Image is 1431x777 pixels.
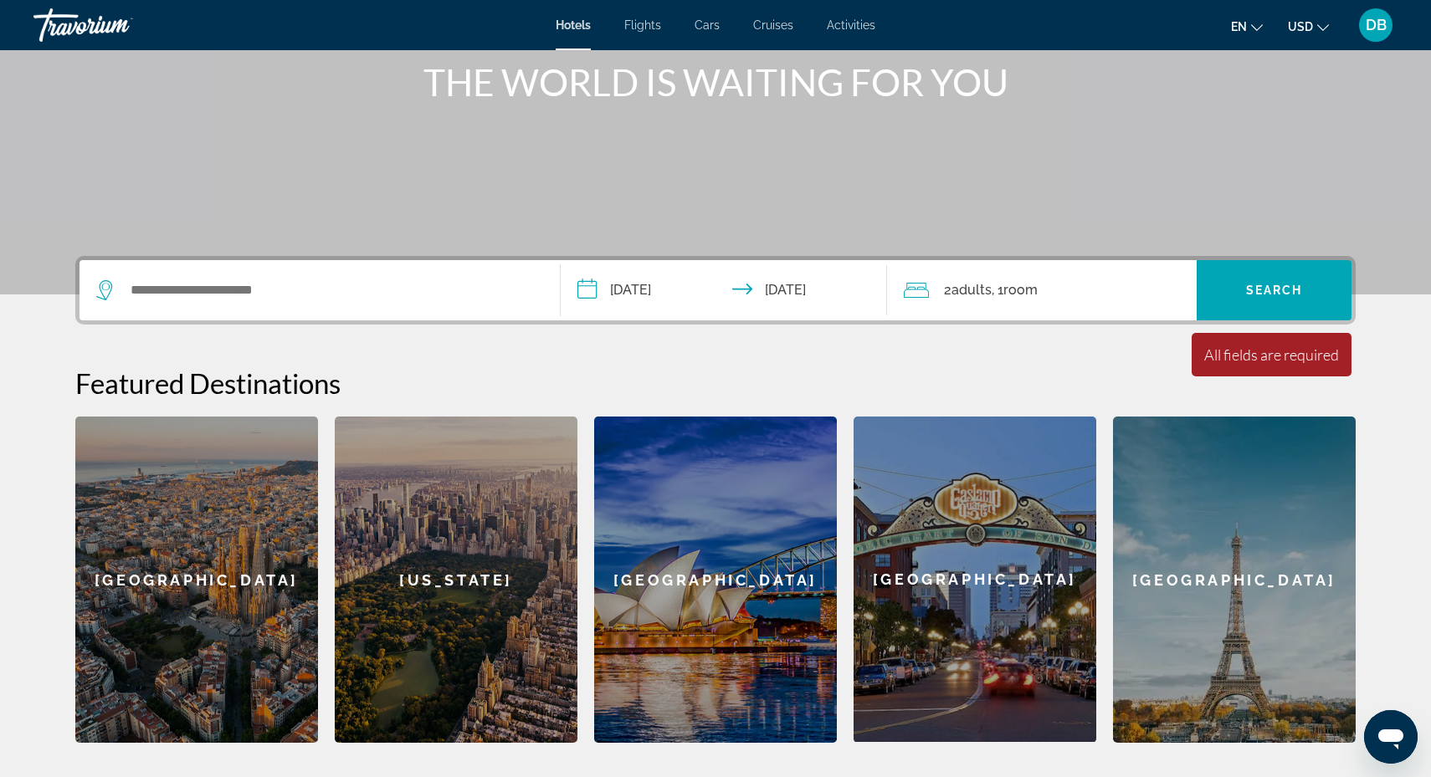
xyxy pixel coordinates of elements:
div: All fields are required [1204,345,1339,364]
a: Hotels [556,18,591,32]
a: [GEOGRAPHIC_DATA] [75,417,318,743]
a: [GEOGRAPHIC_DATA] [854,417,1096,743]
span: Search [1246,284,1303,297]
a: Activities [827,18,875,32]
a: Cars [695,18,720,32]
button: Check-in date: Oct 26, 2025 Check-out date: Nov 3, 2025 [561,260,887,320]
span: Adults [951,282,992,298]
a: Travorium [33,3,201,47]
a: [GEOGRAPHIC_DATA] [1113,417,1356,743]
h2: Featured Destinations [75,366,1356,400]
a: [US_STATE] [335,417,577,743]
a: Cruises [753,18,793,32]
div: [GEOGRAPHIC_DATA] [854,417,1096,742]
button: User Menu [1354,8,1398,43]
span: Room [1003,282,1038,298]
h1: THE WORLD IS WAITING FOR YOU [402,60,1029,104]
span: , 1 [992,279,1038,302]
span: en [1231,20,1247,33]
button: Travelers: 2 adults, 0 children [887,260,1197,320]
a: Flights [624,18,661,32]
div: Search widget [79,260,1351,320]
span: 2 [944,279,992,302]
button: Search [1197,260,1351,320]
iframe: Кнопка запуска окна обмена сообщениями [1364,710,1418,764]
a: [GEOGRAPHIC_DATA] [594,417,837,743]
span: USD [1288,20,1313,33]
span: DB [1366,17,1387,33]
button: Change language [1231,14,1263,38]
button: Change currency [1288,14,1329,38]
